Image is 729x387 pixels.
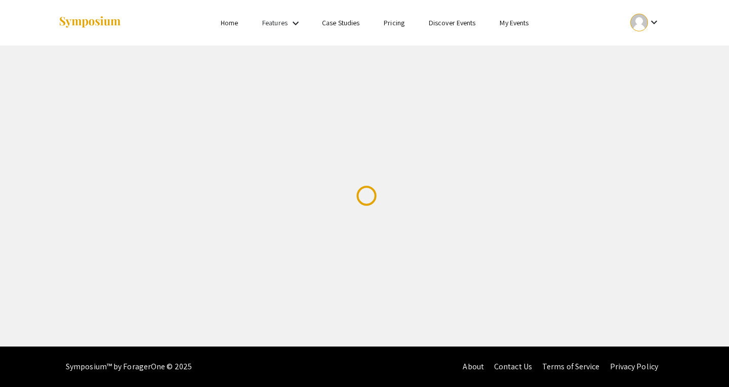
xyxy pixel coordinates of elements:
[58,16,121,29] img: Symposium by ForagerOne
[221,18,238,27] a: Home
[262,18,288,27] a: Features
[494,361,532,372] a: Contact Us
[500,18,529,27] a: My Events
[620,11,671,34] button: Expand account dropdown
[290,17,302,29] mat-icon: Expand Features list
[610,361,658,372] a: Privacy Policy
[322,18,359,27] a: Case Studies
[66,347,192,387] div: Symposium™ by ForagerOne © 2025
[648,16,660,28] mat-icon: Expand account dropdown
[463,361,484,372] a: About
[429,18,476,27] a: Discover Events
[542,361,600,372] a: Terms of Service
[384,18,404,27] a: Pricing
